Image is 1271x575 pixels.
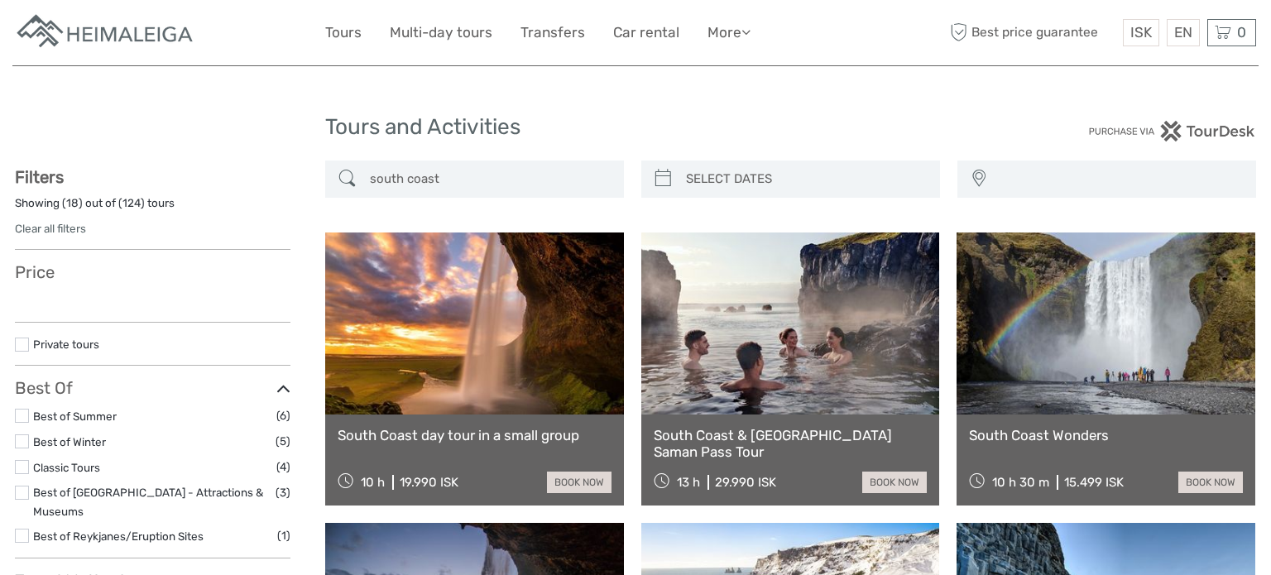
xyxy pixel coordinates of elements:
[277,526,290,545] span: (1)
[15,222,86,235] a: Clear all filters
[122,195,141,211] label: 124
[15,378,290,398] h3: Best Of
[1064,475,1124,490] div: 15.499 ISK
[361,475,385,490] span: 10 h
[613,21,679,45] a: Car rental
[400,475,458,490] div: 19.990 ISK
[15,167,64,187] strong: Filters
[66,195,79,211] label: 18
[1235,24,1249,41] span: 0
[1088,121,1256,141] img: PurchaseViaTourDesk.png
[1167,19,1200,46] div: EN
[276,406,290,425] span: (6)
[276,432,290,451] span: (5)
[276,458,290,477] span: (4)
[707,21,751,45] a: More
[33,529,204,543] a: Best of Reykjanes/Eruption Sites
[15,195,290,221] div: Showing ( ) out of ( ) tours
[969,427,1243,443] a: South Coast Wonders
[992,475,1049,490] span: 10 h 30 m
[15,262,290,282] h3: Price
[33,338,99,351] a: Private tours
[862,472,927,493] a: book now
[325,114,946,141] h1: Tours and Activities
[715,475,776,490] div: 29.990 ISK
[679,165,932,194] input: SELECT DATES
[363,165,616,194] input: SEARCH
[520,21,585,45] a: Transfers
[677,475,700,490] span: 13 h
[946,19,1119,46] span: Best price guarantee
[1130,24,1152,41] span: ISK
[33,461,100,474] a: Classic Tours
[325,21,362,45] a: Tours
[390,21,492,45] a: Multi-day tours
[33,410,117,423] a: Best of Summer
[338,427,612,443] a: South Coast day tour in a small group
[15,12,197,53] img: Apartments in Reykjavik
[33,486,263,518] a: Best of [GEOGRAPHIC_DATA] - Attractions & Museums
[33,435,106,448] a: Best of Winter
[1178,472,1243,493] a: book now
[654,427,928,461] a: South Coast & [GEOGRAPHIC_DATA] Saman Pass Tour
[276,483,290,502] span: (3)
[547,472,612,493] a: book now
